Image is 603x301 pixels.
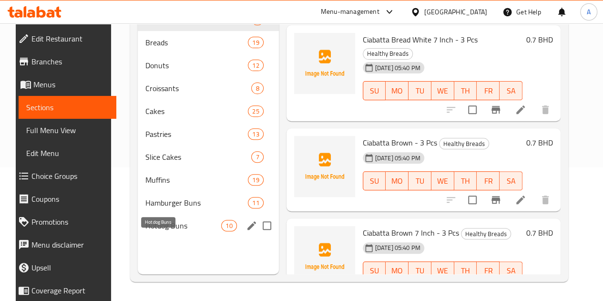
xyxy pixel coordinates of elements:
[431,81,454,100] button: WE
[500,261,522,280] button: SA
[294,226,355,287] img: Ciabatta Brown 7 Inch - 3 Pcs
[431,171,454,190] button: WE
[515,104,526,115] a: Edit menu item
[371,243,424,252] span: [DATE] 05:40 PM
[145,60,248,71] span: Donuts
[439,138,489,149] div: Healthy Breads
[222,221,236,230] span: 10
[248,107,263,116] span: 25
[363,261,386,280] button: SU
[248,176,263,185] span: 19
[526,33,553,46] h6: 0.7 BHD
[10,210,116,233] a: Promotions
[458,84,473,98] span: TH
[248,37,263,48] div: items
[145,151,252,163] span: Slice Cakes
[19,142,116,165] a: Edit Menu
[477,261,500,280] button: FR
[409,171,431,190] button: TU
[138,77,279,100] div: Croissants8
[477,171,500,190] button: FR
[248,61,263,70] span: 12
[138,4,279,241] nav: Menu sections
[409,81,431,100] button: TU
[321,6,379,18] div: Menu-management
[412,264,428,278] span: TU
[248,198,263,208] span: 11
[31,170,109,182] span: Choice Groups
[371,154,424,163] span: [DATE] 05:40 PM
[221,220,236,231] div: items
[363,48,412,59] span: Healthy Breads
[363,135,437,150] span: Ciabatta Brown - 3 Pcs
[526,226,553,239] h6: 0.7 BHD
[138,168,279,191] div: Muffins19
[367,174,382,188] span: SU
[145,197,248,208] span: Hamburger Buns
[138,31,279,54] div: Breads19
[138,54,279,77] div: Donuts12
[248,130,263,139] span: 13
[248,174,263,186] div: items
[477,81,500,100] button: FR
[454,261,477,280] button: TH
[26,147,109,159] span: Edit Menu
[534,98,557,121] button: delete
[500,171,522,190] button: SA
[363,171,386,190] button: SU
[245,218,259,233] button: edit
[363,226,459,240] span: Ciabatta Brown 7 Inch - 3 Pcs
[31,216,109,228] span: Promotions
[10,50,116,73] a: Branches
[138,123,279,145] div: Pastries13
[248,38,263,47] span: 19
[454,81,477,100] button: TH
[480,264,496,278] span: FR
[33,79,109,90] span: Menus
[363,32,478,47] span: Ciabatta Bread White 7 Inch - 3 Pcs
[412,174,428,188] span: TU
[587,7,591,17] span: A
[431,261,454,280] button: WE
[526,136,553,149] h6: 0.7 BHD
[145,105,248,117] span: Cakes
[424,7,487,17] div: [GEOGRAPHIC_DATA]
[503,264,519,278] span: SA
[145,220,221,231] span: Hotdog Buns
[389,84,405,98] span: MO
[145,174,248,186] div: Muffins
[31,262,109,273] span: Upsell
[435,264,450,278] span: WE
[439,138,489,149] span: Healthy Breads
[363,81,386,100] button: SU
[386,261,409,280] button: MO
[367,84,382,98] span: SU
[294,136,355,197] img: Ciabatta Brown - 3 Pcs
[248,128,263,140] div: items
[534,188,557,211] button: delete
[248,197,263,208] div: items
[409,261,431,280] button: TU
[10,233,116,256] a: Menu disclaimer
[31,285,109,296] span: Coverage Report
[138,145,279,168] div: Slice Cakes7
[500,81,522,100] button: SA
[435,84,450,98] span: WE
[462,190,482,210] span: Select to update
[26,125,109,136] span: Full Menu View
[503,84,519,98] span: SA
[138,191,279,214] div: Hamburger Buns11
[19,119,116,142] a: Full Menu View
[31,56,109,67] span: Branches
[138,100,279,123] div: Cakes25
[19,96,116,119] a: Sections
[458,174,473,188] span: TH
[386,81,409,100] button: MO
[389,264,405,278] span: MO
[31,239,109,250] span: Menu disclaimer
[389,174,405,188] span: MO
[145,37,248,48] span: Breads
[458,264,473,278] span: TH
